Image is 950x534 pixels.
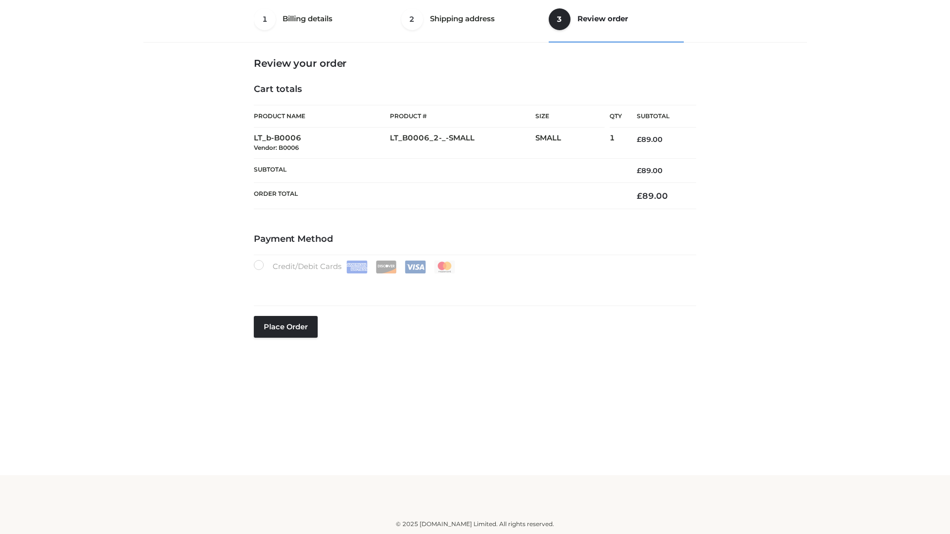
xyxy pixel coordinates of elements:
[147,519,803,529] div: © 2025 [DOMAIN_NAME] Limited. All rights reserved.
[254,158,622,182] th: Subtotal
[535,128,610,159] td: SMALL
[254,260,456,273] label: Credit/Debit Cards
[346,261,368,273] img: Amex
[254,234,696,245] h4: Payment Method
[637,191,642,201] span: £
[260,278,690,289] iframe: Secure card payment input frame
[254,57,696,69] h3: Review your order
[254,105,390,128] th: Product Name
[254,183,622,209] th: Order Total
[254,128,390,159] td: LT_b-B0006
[254,144,299,151] small: Vendor: B0006
[434,261,455,273] img: Mastercard
[535,105,605,128] th: Size
[390,128,535,159] td: LT_B0006_2-_-SMALL
[637,166,663,175] bdi: 89.00
[637,135,663,144] bdi: 89.00
[254,316,318,338] button: Place order
[254,84,696,95] h4: Cart totals
[637,166,641,175] span: £
[622,105,696,128] th: Subtotal
[610,105,622,128] th: Qty
[610,128,622,159] td: 1
[405,261,426,273] img: Visa
[637,135,641,144] span: £
[390,105,535,128] th: Product #
[376,261,397,273] img: Discover
[637,191,668,201] bdi: 89.00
